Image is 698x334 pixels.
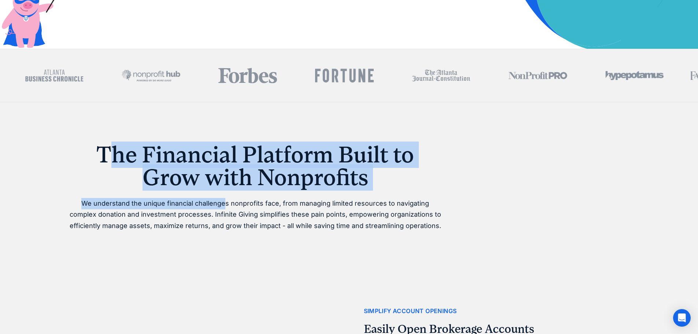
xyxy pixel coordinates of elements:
[3,11,114,67] iframe: profile
[364,306,457,316] div: simplify account openings
[673,309,691,327] div: Open Intercom Messenger
[68,198,443,232] p: We understand the unique financial challenges nonprofits face, from managing limited resources to...
[68,143,443,189] h1: The Financial Platform Built to Grow with Nonprofits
